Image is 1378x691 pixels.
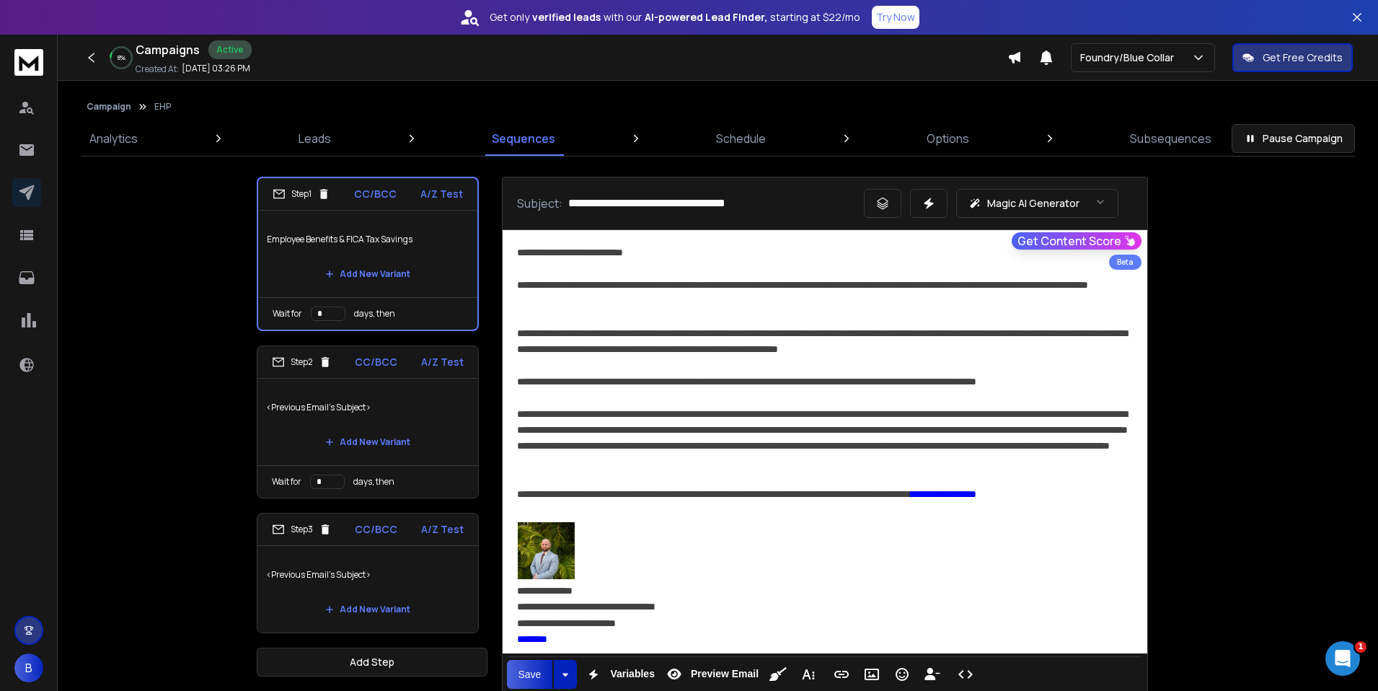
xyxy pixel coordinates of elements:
[257,648,487,677] button: Add Step
[272,476,301,488] p: Wait for
[257,345,479,498] li: Step2CC/BCCA/Z Test<Previous Email's Subject>Add New VariantWait fordays, then
[266,555,469,595] p: <Previous Email's Subject>
[118,53,125,62] p: 8 %
[355,522,397,537] p: CC/BCC
[490,10,860,25] p: Get only with our starting at $22/mo
[154,101,171,113] p: EHP
[421,355,464,369] p: A/Z Test
[1232,43,1353,72] button: Get Free Credits
[1355,641,1366,653] span: 1
[353,476,394,488] p: days, then
[607,668,658,680] span: Variables
[987,196,1079,211] p: Magic AI Generator
[81,121,146,156] a: Analytics
[272,356,332,369] div: Step 2
[688,668,761,680] span: Preview Email
[888,660,916,689] button: Emoticons
[136,41,200,58] h1: Campaigns
[87,101,131,113] button: Campaign
[483,121,564,156] a: Sequences
[1012,232,1141,250] button: Get Content Score
[257,177,479,331] li: Step1CC/BCCA/Z TestEmployee Benefits & FICA Tax SavingsAdd New VariantWait fordays, then
[182,63,250,74] p: [DATE] 03:26 PM
[314,595,422,624] button: Add New Variant
[89,130,138,147] p: Analytics
[580,660,658,689] button: Variables
[919,660,946,689] button: Insert Unsubscribe Link
[314,260,422,289] button: Add New Variant
[517,195,562,212] p: Subject:
[828,660,855,689] button: Insert Link (⌘K)
[872,6,919,29] button: Try Now
[492,130,555,147] p: Sequences
[661,660,761,689] button: Preview Email
[645,10,767,25] strong: AI-powered Lead Finder,
[1080,50,1180,65] p: Foundry/Blue Collar
[1325,641,1360,676] iframe: Intercom live chat
[876,10,915,25] p: Try Now
[136,63,179,75] p: Created At:
[956,189,1118,218] button: Magic AI Generator
[1109,255,1141,270] div: Beta
[1232,124,1355,153] button: Pause Campaign
[273,188,330,201] div: Step 1
[421,522,464,537] p: A/Z Test
[314,428,422,457] button: Add New Variant
[1263,50,1343,65] p: Get Free Credits
[299,130,331,147] p: Leads
[257,513,479,633] li: Step3CC/BCCA/Z Test<Previous Email's Subject>Add New Variant
[795,660,822,689] button: More Text
[1121,121,1220,156] a: Subsequences
[507,660,553,689] button: Save
[14,653,43,682] button: B
[354,187,397,201] p: CC/BCC
[290,121,340,156] a: Leads
[273,308,302,320] p: Wait for
[918,121,978,156] a: Options
[14,49,43,76] img: logo
[355,355,397,369] p: CC/BCC
[272,523,332,536] div: Step 3
[716,130,766,147] p: Schedule
[707,121,774,156] a: Schedule
[354,308,395,320] p: days, then
[927,130,969,147] p: Options
[532,10,601,25] strong: verified leads
[208,40,252,59] div: Active
[420,187,463,201] p: A/Z Test
[1130,130,1211,147] p: Subsequences
[764,660,792,689] button: Clean HTML
[267,219,469,260] p: Employee Benefits & FICA Tax Savings
[952,660,979,689] button: Code View
[858,660,885,689] button: Insert Image (⌘P)
[266,387,469,428] p: <Previous Email's Subject>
